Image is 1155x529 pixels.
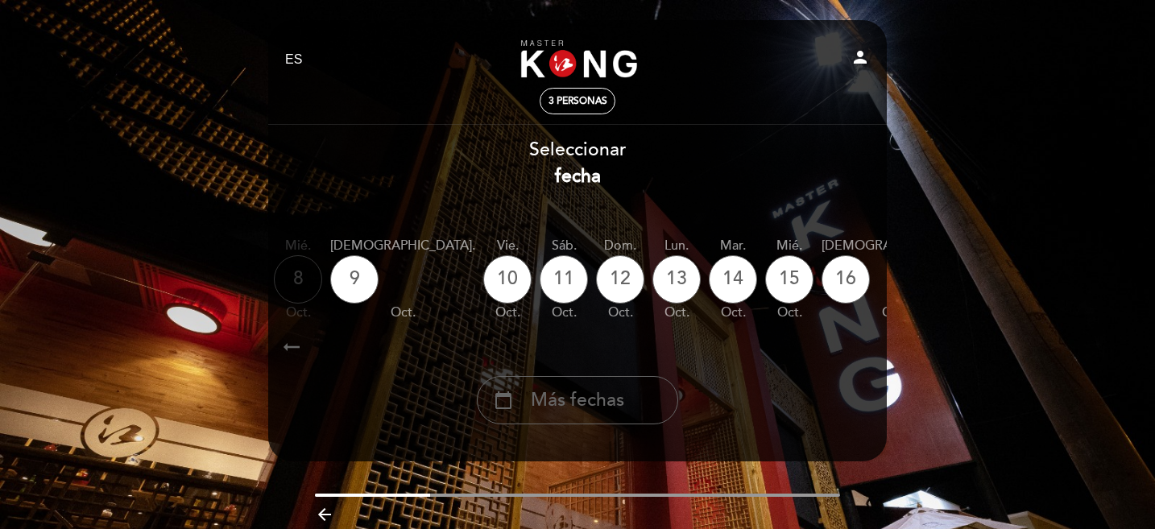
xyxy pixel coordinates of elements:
div: oct. [652,304,701,322]
div: Seleccionar [267,137,888,190]
i: arrow_backward [315,505,334,524]
div: 12 [596,255,644,304]
i: person [851,48,870,67]
div: oct. [540,304,588,322]
div: oct. [765,304,813,322]
div: 9 [330,255,379,304]
div: 14 [709,255,757,304]
div: lun. [652,237,701,255]
div: 10 [483,255,532,304]
div: oct. [709,304,757,322]
div: oct. [596,304,644,322]
button: person [851,48,870,72]
div: 11 [540,255,588,304]
div: oct. [822,304,967,322]
div: [DEMOGRAPHIC_DATA]. [330,237,475,255]
span: 3 personas [549,95,607,107]
div: [DEMOGRAPHIC_DATA]. [822,237,967,255]
div: mié. [765,237,813,255]
div: 8 [274,255,322,304]
div: oct. [274,304,322,322]
b: fecha [555,165,601,188]
div: mar. [709,237,757,255]
div: dom. [596,237,644,255]
div: 16 [822,255,870,304]
div: mié. [274,237,322,255]
div: oct. [330,304,475,322]
span: Más fechas [531,387,624,414]
div: vie. [483,237,532,255]
a: Master Kong [GEOGRAPHIC_DATA][PERSON_NAME] [477,38,678,82]
div: sáb. [540,237,588,255]
div: oct. [483,304,532,322]
i: calendar_today [494,386,513,414]
i: arrow_right_alt [279,329,304,364]
div: 13 [652,255,701,304]
div: 15 [765,255,813,304]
